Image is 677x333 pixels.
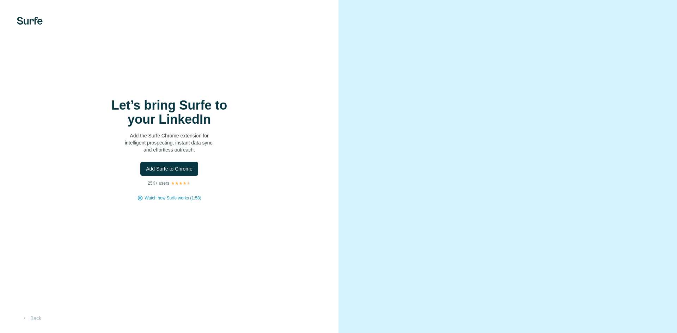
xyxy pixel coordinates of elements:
[140,162,198,176] button: Add Surfe to Chrome
[145,195,201,201] button: Watch how Surfe works (1:58)
[148,180,169,186] p: 25K+ users
[171,181,191,185] img: Rating Stars
[99,132,240,153] p: Add the Surfe Chrome extension for intelligent prospecting, instant data sync, and effortless out...
[146,165,193,172] span: Add Surfe to Chrome
[17,17,43,25] img: Surfe's logo
[17,312,46,325] button: Back
[99,98,240,127] h1: Let’s bring Surfe to your LinkedIn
